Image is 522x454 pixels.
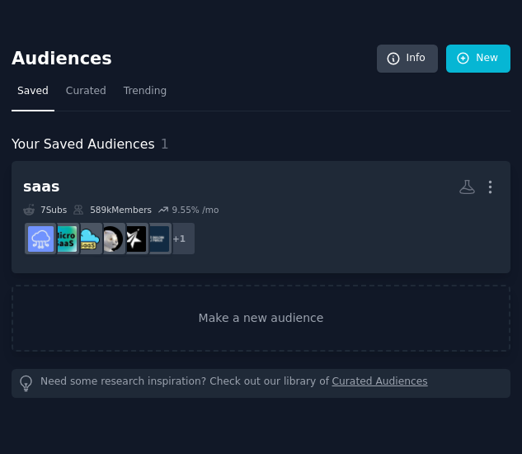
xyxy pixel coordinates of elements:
[12,135,155,155] span: Your Saved Audiences
[23,204,67,215] div: 7 Sub s
[143,226,169,252] img: buildinpublic
[60,78,112,112] a: Curated
[73,204,152,215] div: 589k Members
[161,136,169,152] span: 1
[12,78,54,112] a: Saved
[124,84,167,99] span: Trending
[446,45,510,73] a: New
[23,177,59,197] div: saas
[12,285,510,352] a: Make a new audience
[172,204,219,215] div: 9.55 % /mo
[97,226,123,252] img: BootstrappedSaaS
[17,84,49,99] span: Saved
[12,369,510,398] div: Need some research inspiration? Check out our library of
[118,78,172,112] a: Trending
[28,226,54,252] img: SaaS
[162,221,196,256] div: + 1
[51,226,77,252] img: microsaas
[74,226,100,252] img: micro_saas
[377,45,438,73] a: Info
[120,226,146,252] img: SaaSMarketing
[12,161,510,274] a: saas7Subs589kMembers9.55% /mo+1buildinpublicSaaSMarketingBootstrappedSaaSmicro_saasmicrosaasSaaS
[12,49,377,69] h2: Audiences
[66,84,106,99] span: Curated
[332,375,428,392] a: Curated Audiences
